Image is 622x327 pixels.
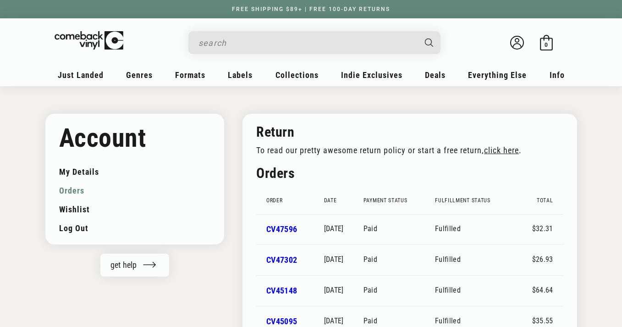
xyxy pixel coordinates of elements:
h2: Return [256,123,548,141]
button: get help [100,254,169,277]
a: Order number CV45095 [266,316,297,326]
span: Deals [425,70,446,80]
span: Everything Else [468,70,527,80]
time: [DATE] [324,255,344,264]
td: Fulfilled [435,244,522,275]
span: Collections [275,70,319,80]
span: Indie Exclusives [341,70,402,80]
span: Info [550,70,565,80]
a: Log out [59,219,211,238]
a: My Details [59,162,211,181]
button: Search [417,31,441,54]
th: Date [324,187,363,214]
time: [DATE] [324,286,344,294]
a: Order number CV47596 [266,224,297,234]
td: Fulfilled [435,275,522,306]
th: Order [256,187,324,214]
h2: Orders [256,164,563,182]
th: Total [522,187,563,214]
a: Orders [59,181,211,200]
span: Formats [175,70,205,80]
time: [DATE] [324,224,344,233]
a: click here [484,146,519,155]
th: Payment status [363,187,435,214]
td: Fulfilled [435,214,522,245]
td: Paid [363,275,435,306]
a: Order number CV45148 [266,286,297,295]
input: search [198,33,416,52]
p: To read our pretty awesome return policy or start a free return, . [256,145,548,155]
td: Paid [363,214,435,245]
div: Search [188,31,440,54]
a: FREE SHIPPING $89+ | FREE 100-DAY RETURNS [223,6,399,12]
td: $26.93 [522,244,563,275]
td: $32.31 [522,214,563,245]
a: Order number CV47302 [266,255,297,265]
a: Wishlist [59,200,211,219]
span: 0 [545,41,548,48]
td: $64.64 [522,275,563,306]
span: Just Landed [58,70,104,80]
time: [DATE] [324,316,344,325]
span: Labels [228,70,253,80]
td: Paid [363,244,435,275]
th: Fulfillment status [435,187,522,214]
span: Genres [126,70,153,80]
h1: Account [59,123,211,153]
